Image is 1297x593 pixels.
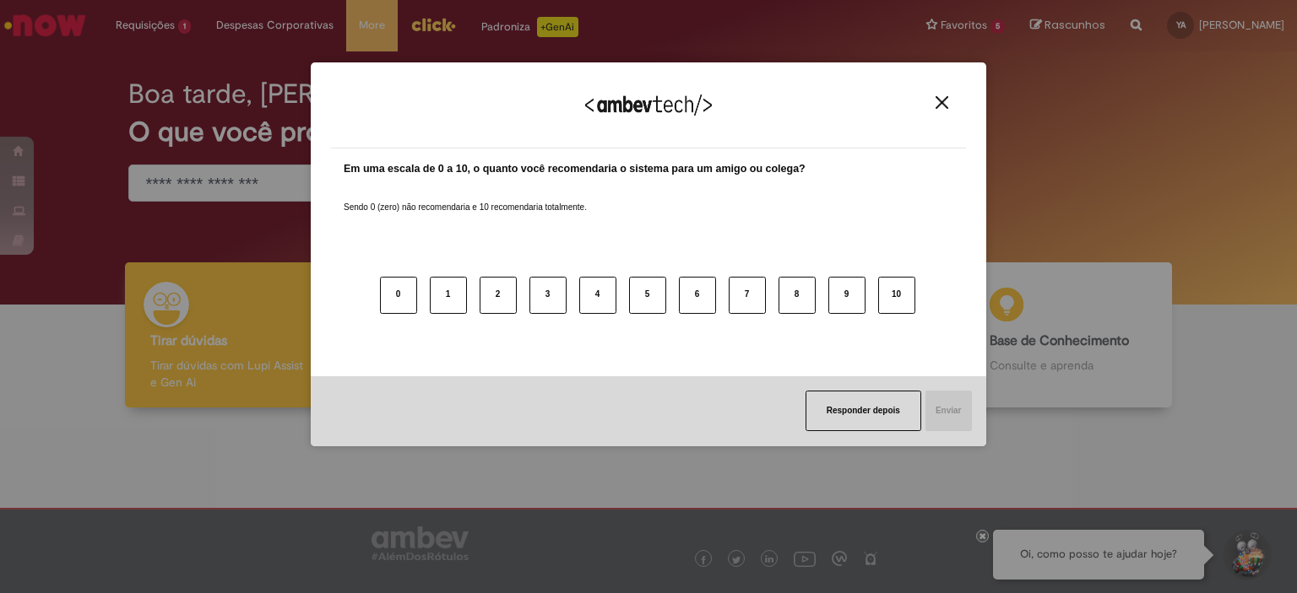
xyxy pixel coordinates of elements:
button: 9 [828,277,866,314]
button: 5 [629,277,666,314]
button: Responder depois [806,391,921,431]
label: Sendo 0 (zero) não recomendaria e 10 recomendaria totalmente. [344,181,587,213]
label: Em uma escala de 0 a 10, o quanto você recomendaria o sistema para um amigo ou colega? [344,161,806,177]
button: 4 [579,277,616,314]
button: 8 [779,277,816,314]
img: Close [936,96,948,109]
button: 7 [729,277,766,314]
button: 3 [529,277,567,314]
button: 10 [878,277,915,314]
img: Logo Ambevtech [585,94,712,116]
button: 2 [480,277,517,314]
button: 1 [430,277,467,314]
button: Close [931,95,953,110]
button: 0 [380,277,417,314]
button: 6 [679,277,716,314]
